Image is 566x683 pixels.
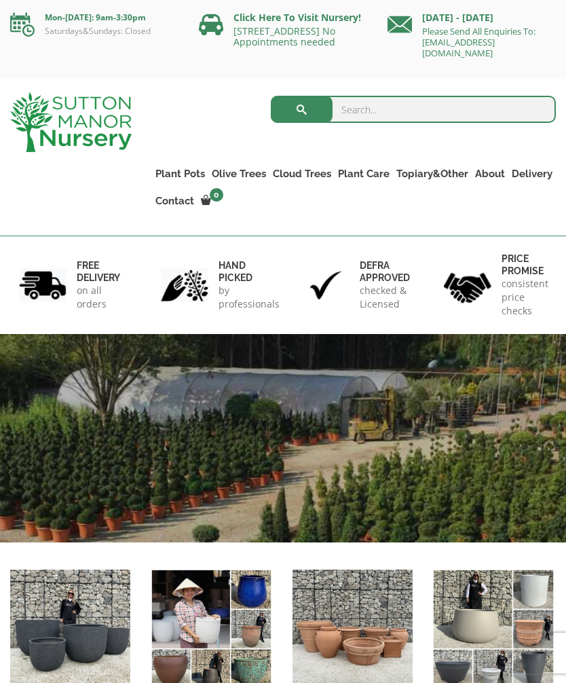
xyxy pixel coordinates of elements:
a: Plant Pots [152,164,208,183]
h6: FREE DELIVERY [77,259,123,284]
a: Cloud Trees [269,164,335,183]
a: Delivery [508,164,556,183]
p: on all orders [77,284,123,311]
a: Please Send All Enquiries To: [EMAIL_ADDRESS][DOMAIN_NAME] [422,25,535,59]
a: Contact [152,191,197,210]
p: Saturdays&Sundays: Closed [10,26,178,37]
a: Plant Care [335,164,393,183]
img: 1.jpg [19,268,67,303]
a: [STREET_ADDRESS] No Appointments needed [233,24,335,48]
img: 4.jpg [444,264,491,306]
img: 3.jpg [302,268,350,303]
img: logo [10,92,132,152]
p: checked & Licensed [360,284,410,311]
span: 0 [210,188,223,202]
h6: Defra approved [360,259,410,284]
input: Search... [271,96,556,123]
h6: hand picked [219,259,280,284]
p: Mon-[DATE]: 9am-3:30pm [10,10,178,26]
a: Topiary&Other [393,164,472,183]
p: by professionals [219,284,280,311]
img: 2.jpg [161,268,208,303]
h6: Price promise [502,253,548,277]
a: Click Here To Visit Nursery! [233,11,361,24]
a: About [472,164,508,183]
p: [DATE] - [DATE] [388,10,556,26]
p: consistent price checks [502,277,548,318]
a: 0 [197,191,227,210]
a: Olive Trees [208,164,269,183]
